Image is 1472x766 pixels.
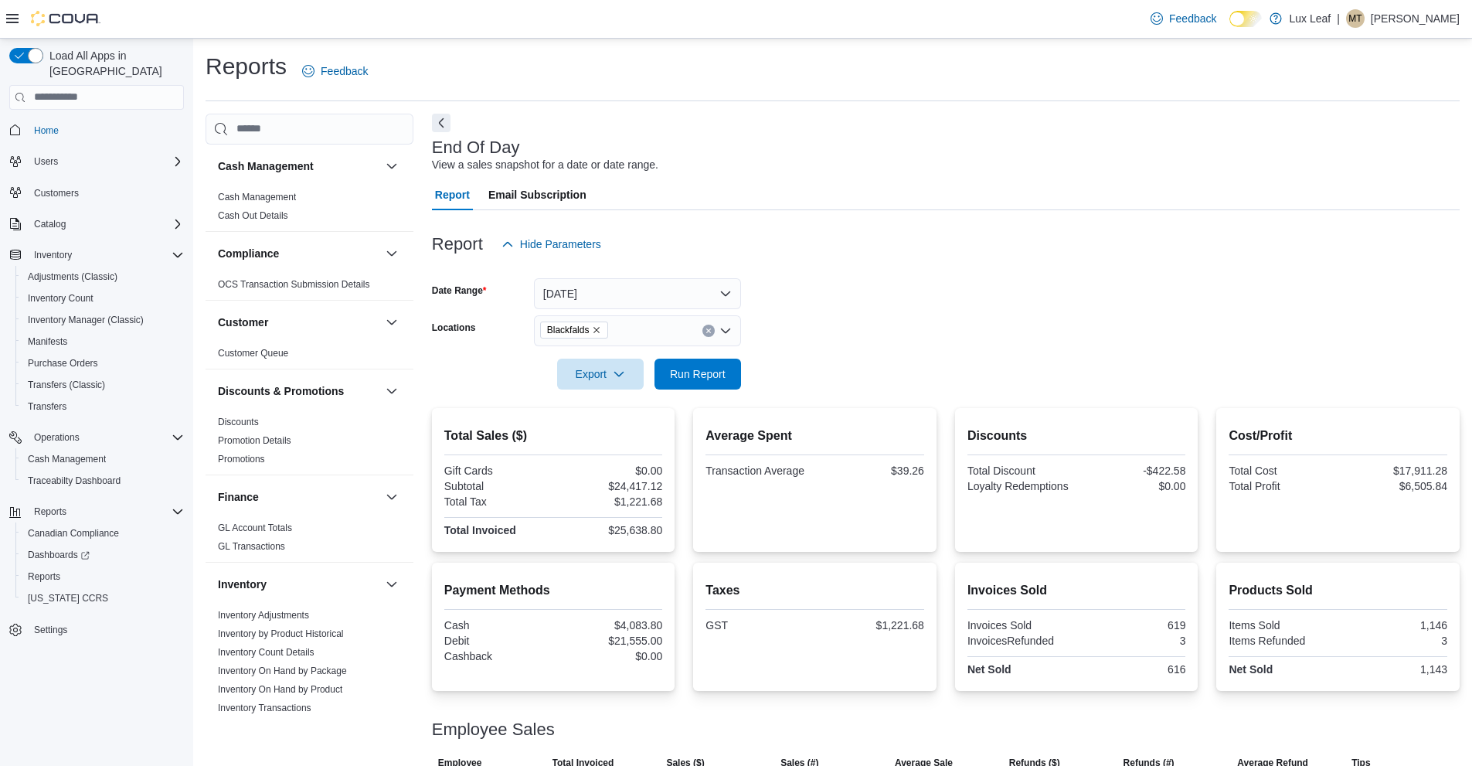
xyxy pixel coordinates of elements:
[719,325,732,337] button: Open list of options
[382,157,401,175] button: Cash Management
[705,619,811,632] div: GST
[218,489,379,505] button: Finance
[218,210,288,221] a: Cash Out Details
[218,683,342,696] span: Inventory On Hand by Product
[218,577,379,592] button: Inventory
[218,347,288,359] span: Customer Queue
[218,158,379,174] button: Cash Management
[22,472,127,490] a: Traceabilty Dashboard
[28,271,117,283] span: Adjustments (Classic)
[1346,9,1365,28] div: Marissa Trottier
[28,292,93,305] span: Inventory Count
[22,354,104,373] a: Purchase Orders
[22,450,112,468] a: Cash Management
[218,628,344,640] span: Inventory by Product Historical
[206,344,413,369] div: Customer
[444,524,516,536] strong: Total Invoiced
[28,246,184,264] span: Inventory
[15,331,190,352] button: Manifests
[556,495,662,508] div: $1,221.68
[218,192,296,203] a: Cash Management
[218,577,267,592] h3: Inventory
[444,619,550,632] div: Cash
[432,235,483,254] h3: Report
[206,275,413,300] div: Compliance
[28,121,184,140] span: Home
[556,524,662,536] div: $25,638.80
[218,158,314,174] h3: Cash Management
[31,11,100,26] img: Cova
[218,609,309,621] span: Inventory Adjustments
[3,501,190,523] button: Reports
[1079,663,1185,676] div: 616
[382,382,401,400] button: Discounts & Promotions
[22,311,184,329] span: Inventory Manager (Classic)
[1079,619,1185,632] div: 619
[654,359,741,390] button: Run Report
[28,570,60,583] span: Reports
[28,121,65,140] a: Home
[296,56,374,87] a: Feedback
[1079,635,1185,647] div: 3
[218,522,292,534] span: GL Account Totals
[28,620,184,639] span: Settings
[218,540,285,553] span: GL Transactions
[444,495,550,508] div: Total Tax
[28,152,64,171] button: Users
[28,621,73,639] a: Settings
[556,635,662,647] div: $21,555.00
[28,152,184,171] span: Users
[15,587,190,609] button: [US_STATE] CCRS
[1341,619,1447,632] div: 1,146
[218,246,279,261] h3: Compliance
[206,413,413,475] div: Discounts & Promotions
[444,581,663,600] h2: Payment Methods
[28,400,66,413] span: Transfers
[556,465,662,477] div: $0.00
[15,352,190,374] button: Purchase Orders
[444,427,663,445] h2: Total Sales ($)
[1341,635,1447,647] div: 3
[3,151,190,172] button: Users
[556,619,662,632] div: $4,083.80
[818,619,924,632] div: $1,221.68
[3,213,190,235] button: Catalog
[218,628,344,639] a: Inventory by Product Historical
[15,544,190,566] a: Dashboards
[3,618,190,641] button: Settings
[382,313,401,332] button: Customer
[28,502,184,521] span: Reports
[22,589,114,608] a: [US_STATE] CCRS
[705,581,924,600] h2: Taxes
[28,314,144,326] span: Inventory Manager (Classic)
[1229,635,1334,647] div: Items Refunded
[382,244,401,263] button: Compliance
[495,229,607,260] button: Hide Parameters
[28,453,106,465] span: Cash Management
[34,506,66,518] span: Reports
[702,325,715,337] button: Clear input
[22,524,125,543] a: Canadian Compliance
[22,567,66,586] a: Reports
[28,428,86,447] button: Operations
[206,519,413,562] div: Finance
[22,472,184,490] span: Traceabilty Dashboard
[1079,480,1185,492] div: $0.00
[432,322,476,334] label: Locations
[566,359,634,390] span: Export
[1229,581,1447,600] h2: Products Sold
[1144,3,1222,34] a: Feedback
[218,454,265,465] a: Promotions
[218,416,259,428] span: Discounts
[22,397,73,416] a: Transfers
[534,278,741,309] button: [DATE]
[15,566,190,587] button: Reports
[382,488,401,506] button: Finance
[967,427,1186,445] h2: Discounts
[34,624,67,636] span: Settings
[218,348,288,359] a: Customer Queue
[22,267,184,286] span: Adjustments (Classic)
[218,665,347,677] span: Inventory On Hand by Package
[3,244,190,266] button: Inventory
[218,647,314,658] a: Inventory Count Details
